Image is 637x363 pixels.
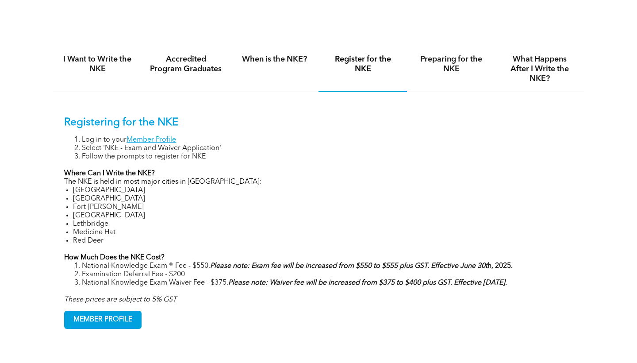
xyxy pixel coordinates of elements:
a: MEMBER PROFILE [64,311,142,329]
strong: h, 2025. [210,263,513,270]
h4: Accredited Program Graduates [150,54,222,74]
li: Follow the prompts to register for NKE [82,153,573,161]
h4: When is the NKE? [238,54,311,64]
li: Log in to your [82,136,573,144]
strong: How Much Does the NKE Cost? [64,254,165,261]
h4: Preparing for the NKE [415,54,487,74]
li: [GEOGRAPHIC_DATA] [73,195,573,203]
li: Medicine Hat [73,228,573,237]
li: Red Deer [73,237,573,245]
li: Fort [PERSON_NAME] [73,203,573,212]
li: National Knowledge Exam Waiver Fee - $375. [82,279,573,287]
p: Registering for the NKE [64,116,573,129]
em: These prices are subject to 5% GST [64,296,177,303]
li: [GEOGRAPHIC_DATA] [73,212,573,220]
h4: What Happens After I Write the NKE? [503,54,576,84]
li: Examination Deferral Fee - $200 [82,270,573,279]
li: National Knowledge Exam ® Fee - $550. [82,262,573,270]
li: Select 'NKE - Exam and Waiver Application' [82,144,573,153]
p: The NKE is held in most major cities in [GEOGRAPHIC_DATA]: [64,178,573,186]
li: Lethbridge [73,220,573,228]
li: [GEOGRAPHIC_DATA] [73,186,573,195]
em: Please note: Exam fee will be increased from $550 to $555 plus GST. Effective June 30t [210,263,487,270]
h4: I Want to Write the NKE [61,54,134,74]
strong: Please note: Waiver fee will be increased from $375 to $400 plus GST. Effective [DATE]. [228,279,507,286]
strong: Where Can I Write the NKE? [64,170,155,177]
h4: Register for the NKE [326,54,399,74]
span: MEMBER PROFILE [65,311,141,328]
a: Member Profile [127,136,176,143]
